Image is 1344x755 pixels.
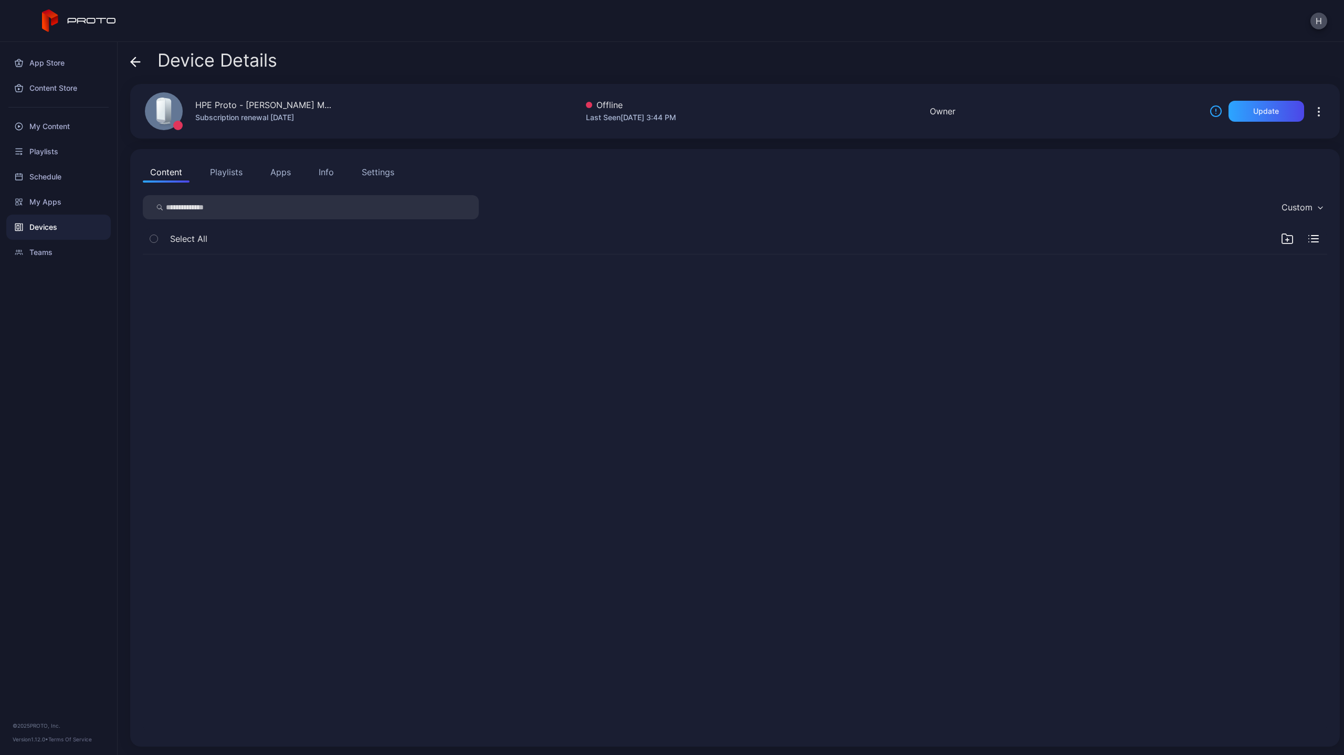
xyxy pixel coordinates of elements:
[263,162,298,183] button: Apps
[170,232,207,245] span: Select All
[586,99,676,111] div: Offline
[6,139,111,164] a: Playlists
[6,189,111,215] a: My Apps
[6,114,111,139] a: My Content
[13,721,104,730] div: © 2025 PROTO, Inc.
[143,162,190,183] button: Content
[157,50,277,70] span: Device Details
[1310,13,1327,29] button: H
[1276,195,1327,219] button: Custom
[1282,202,1312,212] div: Custom
[6,164,111,189] a: Schedule
[195,99,332,111] div: HPE Proto - [PERSON_NAME] Marketing
[203,162,250,183] button: Playlists
[1228,101,1304,122] button: Update
[6,50,111,76] a: App Store
[6,76,111,101] a: Content Store
[13,736,48,742] span: Version 1.12.0 •
[362,166,394,178] div: Settings
[6,240,111,265] a: Teams
[6,215,111,240] a: Devices
[586,111,676,124] div: Last Seen [DATE] 3:44 PM
[48,736,92,742] a: Terms Of Service
[930,105,955,118] div: Owner
[319,166,334,178] div: Info
[354,162,402,183] button: Settings
[311,162,341,183] button: Info
[195,111,332,124] div: Subscription renewal [DATE]
[1253,107,1279,115] div: Update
